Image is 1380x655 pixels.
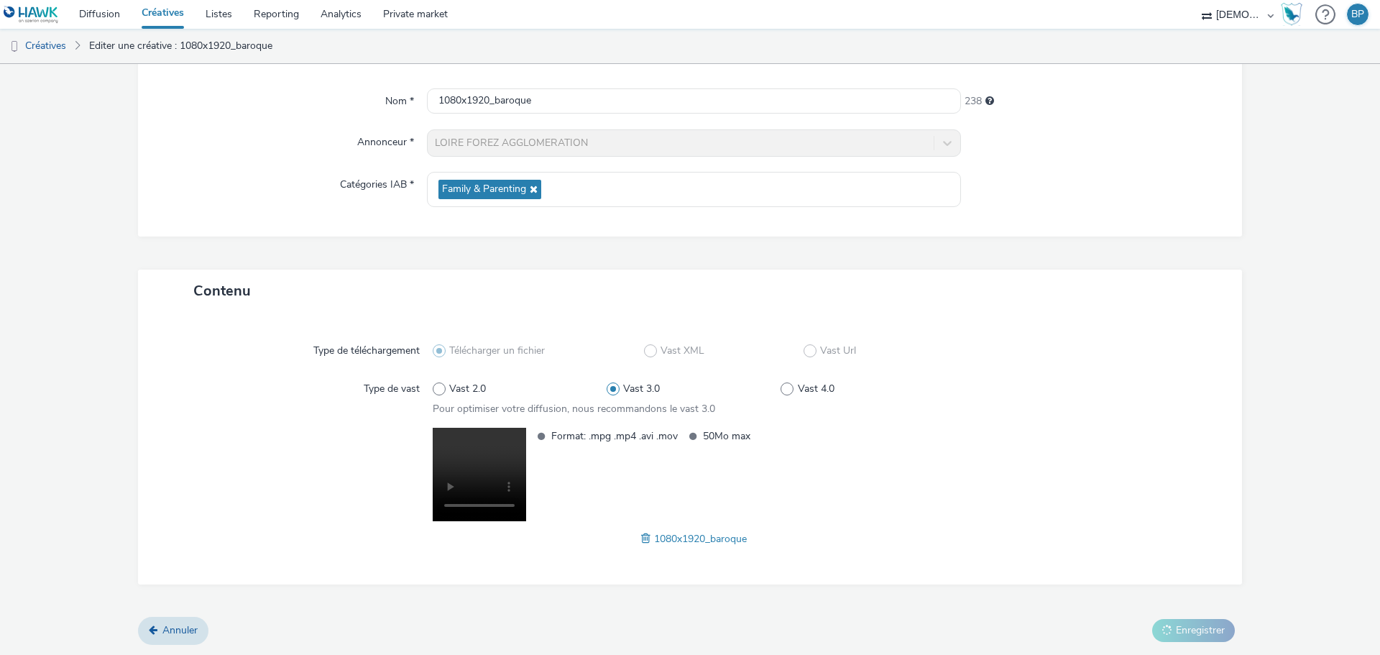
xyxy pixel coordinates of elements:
[1152,619,1235,642] button: Enregistrer
[551,428,678,444] span: Format: .mpg .mp4 .avi .mov
[427,88,961,114] input: Nom
[4,6,59,24] img: undefined Logo
[442,183,526,196] span: Family & Parenting
[433,402,715,416] span: Pour optimiser votre diffusion, nous recommandons le vast 3.0
[661,344,704,358] span: Vast XML
[703,428,829,444] span: 50Mo max
[985,94,994,109] div: 255 caractères maximum
[379,88,420,109] label: Nom *
[351,129,420,150] label: Annonceur *
[654,532,747,546] span: 1080x1920_baroque
[798,382,834,396] span: Vast 4.0
[449,382,486,396] span: Vast 2.0
[1281,3,1302,26] img: Hawk Academy
[193,281,251,301] span: Contenu
[1176,623,1225,637] span: Enregistrer
[449,344,545,358] span: Télécharger un fichier
[308,338,425,358] label: Type de téléchargement
[965,94,982,109] span: 238
[358,376,425,396] label: Type de vast
[334,172,420,192] label: Catégories IAB *
[138,617,208,644] a: Annuler
[1351,4,1364,25] div: BP
[1281,3,1308,26] a: Hawk Academy
[623,382,660,396] span: Vast 3.0
[82,29,280,63] a: Editer une créative : 1080x1920_baroque
[162,623,198,637] span: Annuler
[820,344,856,358] span: Vast Url
[7,40,22,54] img: dooh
